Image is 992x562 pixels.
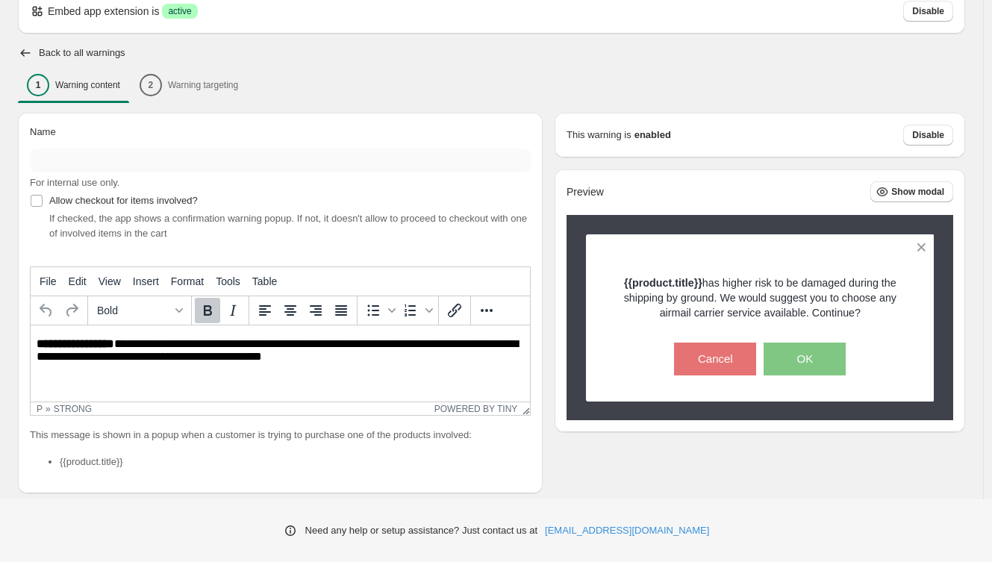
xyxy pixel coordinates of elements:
[168,5,191,17] span: active
[34,298,59,323] button: Undo
[361,298,398,323] div: Bullet list
[891,186,944,198] span: Show modal
[278,298,303,323] button: Align center
[912,5,944,17] span: Disable
[398,298,435,323] div: Numbered list
[903,125,953,146] button: Disable
[30,177,119,188] span: For internal use only.
[252,275,277,287] span: Table
[442,298,467,323] button: Insert/edit link
[567,186,604,199] h2: Preview
[870,181,953,202] button: Show modal
[46,404,51,414] div: »
[252,298,278,323] button: Align left
[434,404,518,414] a: Powered by Tiny
[303,298,328,323] button: Align right
[567,128,631,143] p: This warning is
[674,343,756,375] button: Cancel
[55,79,120,91] p: Warning content
[624,277,702,289] strong: {{product.title}}
[30,126,56,137] span: Name
[903,1,953,22] button: Disable
[545,523,709,538] a: [EMAIL_ADDRESS][DOMAIN_NAME]
[49,195,198,206] span: Allow checkout for items involved?
[54,404,92,414] div: strong
[69,275,87,287] span: Edit
[59,298,84,323] button: Redo
[39,47,125,59] h2: Back to all warnings
[30,428,531,443] p: This message is shown in a popup when a customer is trying to purchase one of the products involved:
[517,402,530,415] div: Resize
[18,69,129,101] button: 1Warning content
[49,213,527,239] span: If checked, the app shows a confirmation warning popup. If not, it doesn't allow to proceed to ch...
[195,298,220,323] button: Bold
[60,455,531,469] li: {{product.title}}
[48,4,159,19] p: Embed app extension is
[612,275,908,320] p: has higher risk to be damaged during the shipping by ground. We would suggest you to choose any a...
[474,298,499,323] button: More...
[27,74,49,96] div: 1
[31,325,530,402] iframe: Rich Text Area
[764,343,846,375] button: OK
[97,305,170,316] span: Bold
[912,129,944,141] span: Disable
[220,298,246,323] button: Italic
[328,298,354,323] button: Justify
[99,275,121,287] span: View
[91,298,188,323] button: Formats
[37,404,43,414] div: p
[634,128,671,143] strong: enabled
[216,275,240,287] span: Tools
[40,275,57,287] span: File
[133,275,159,287] span: Insert
[171,275,204,287] span: Format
